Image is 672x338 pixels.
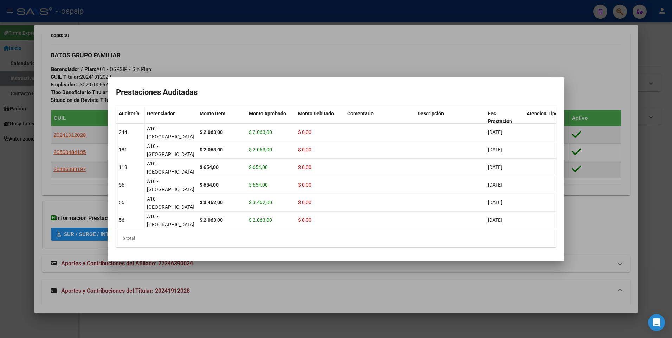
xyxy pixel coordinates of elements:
[526,111,558,116] span: Atencion Tipo
[119,216,124,224] div: 56
[119,181,124,189] div: 56
[200,182,219,188] strong: $ 654,00
[200,200,223,205] strong: $ 3.462,00
[524,106,562,136] datatable-header-cell: Atencion Tipo
[298,147,311,152] span: $ 0,00
[119,111,140,116] span: Auditoría
[249,147,272,152] span: $ 2.063,00
[485,106,524,136] datatable-header-cell: Fec. Prestación
[648,314,665,331] div: Open Intercom Messenger
[249,200,272,205] span: $ 3.462,00
[298,217,311,223] span: $ 0,00
[295,106,344,136] datatable-header-cell: Monto Debitado
[116,229,556,247] div: 6 total
[298,129,311,135] span: $ 0,00
[147,178,194,200] span: A10 - [GEOGRAPHIC_DATA] SA
[144,106,197,136] datatable-header-cell: Gerenciador
[249,111,286,116] span: Monto Aprobado
[418,111,444,116] span: Descripción
[147,111,175,116] span: Gerenciador
[298,111,334,116] span: Monto Debitado
[147,214,194,235] span: A10 - [GEOGRAPHIC_DATA] SA
[119,199,124,207] div: 56
[200,217,223,223] strong: $ 2.063,00
[119,146,127,154] div: 181
[147,126,194,148] span: A10 - [GEOGRAPHIC_DATA] SA
[246,106,295,136] datatable-header-cell: Monto Aprobado
[298,200,311,205] span: $ 0,00
[344,106,415,136] datatable-header-cell: Comentario
[488,111,512,124] span: Fec. Prestación
[249,164,268,170] span: $ 654,00
[197,106,246,136] datatable-header-cell: Monto Item
[488,164,502,170] span: [DATE]
[200,129,223,135] strong: $ 2.063,00
[415,106,485,136] datatable-header-cell: Descripción
[147,161,194,183] span: A10 - [GEOGRAPHIC_DATA] SA
[488,147,502,152] span: [DATE]
[488,129,502,135] span: [DATE]
[147,196,194,218] span: A10 - [GEOGRAPHIC_DATA] SA
[116,106,144,136] datatable-header-cell: Auditoría
[249,129,272,135] span: $ 2.063,00
[119,163,127,171] div: 119
[298,182,311,188] span: $ 0,00
[119,128,127,136] div: 244
[347,111,374,116] span: Comentario
[488,182,502,188] span: [DATE]
[298,164,311,170] span: $ 0,00
[147,143,194,165] span: A10 - [GEOGRAPHIC_DATA] SA
[488,217,502,223] span: [DATE]
[200,111,225,116] span: Monto Item
[200,164,219,170] strong: $ 654,00
[249,217,272,223] span: $ 2.063,00
[249,182,268,188] span: $ 654,00
[200,147,223,152] strong: $ 2.063,00
[488,200,502,205] span: [DATE]
[116,86,556,99] h2: Prestaciones Auditadas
